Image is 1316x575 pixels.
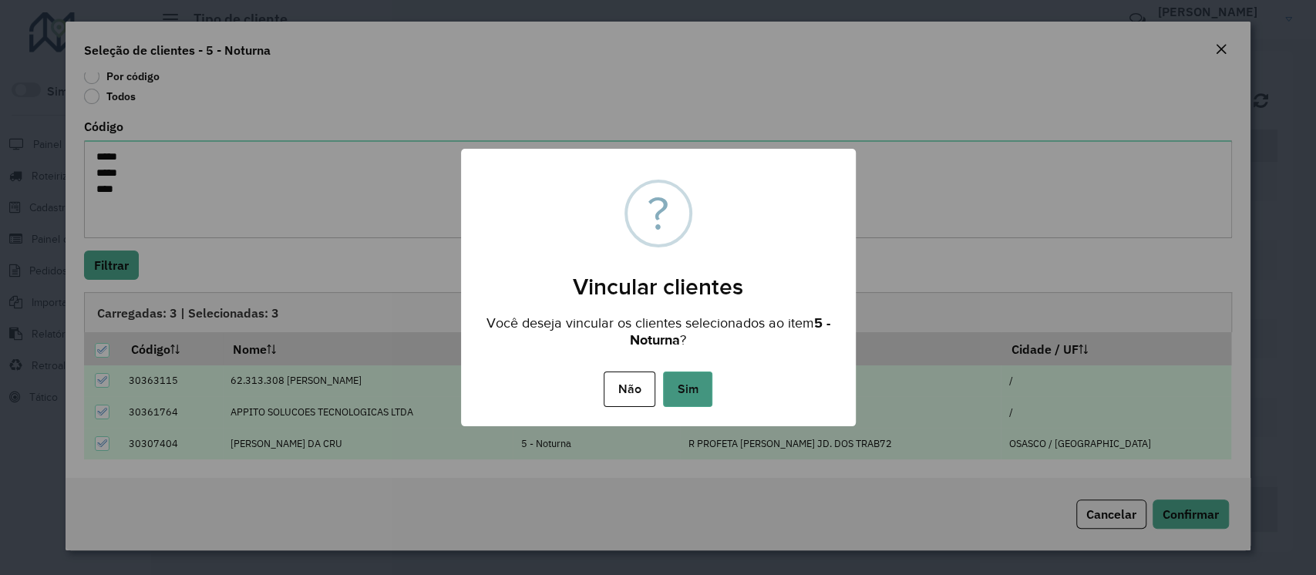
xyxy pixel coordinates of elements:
button: Sim [663,372,712,407]
strong: 5 - Noturna [630,315,830,348]
h2: Vincular clientes [461,254,856,301]
button: Não [604,372,655,407]
div: ? [648,183,669,244]
div: Você deseja vincular os clientes selecionados ao item ? [461,301,856,352]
